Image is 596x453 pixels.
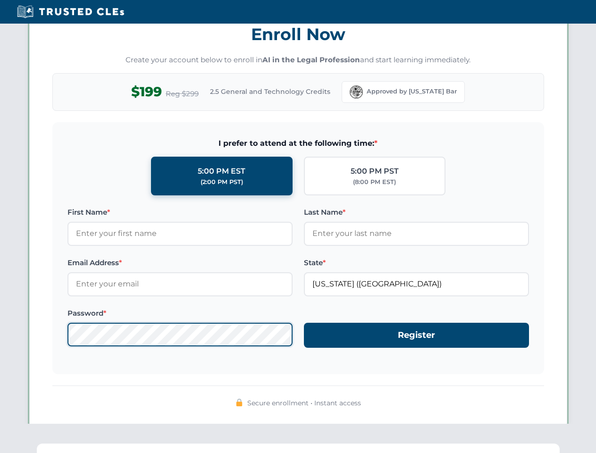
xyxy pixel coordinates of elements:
[67,308,293,319] label: Password
[210,86,330,97] span: 2.5 General and Technology Credits
[304,207,529,218] label: Last Name
[351,165,399,177] div: 5:00 PM PST
[166,88,199,100] span: Reg $299
[304,272,529,296] input: Florida (FL)
[201,177,243,187] div: (2:00 PM PST)
[52,19,544,49] h3: Enroll Now
[350,85,363,99] img: Florida Bar
[67,257,293,268] label: Email Address
[198,165,245,177] div: 5:00 PM EST
[67,272,293,296] input: Enter your email
[67,137,529,150] span: I prefer to attend at the following time:
[235,399,243,406] img: 🔒
[67,222,293,245] input: Enter your first name
[367,87,457,96] span: Approved by [US_STATE] Bar
[131,81,162,102] span: $199
[52,55,544,66] p: Create your account below to enroll in and start learning immediately.
[67,207,293,218] label: First Name
[262,55,360,64] strong: AI in the Legal Profession
[304,323,529,348] button: Register
[353,177,396,187] div: (8:00 PM EST)
[304,222,529,245] input: Enter your last name
[304,257,529,268] label: State
[247,398,361,408] span: Secure enrollment • Instant access
[14,5,127,19] img: Trusted CLEs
